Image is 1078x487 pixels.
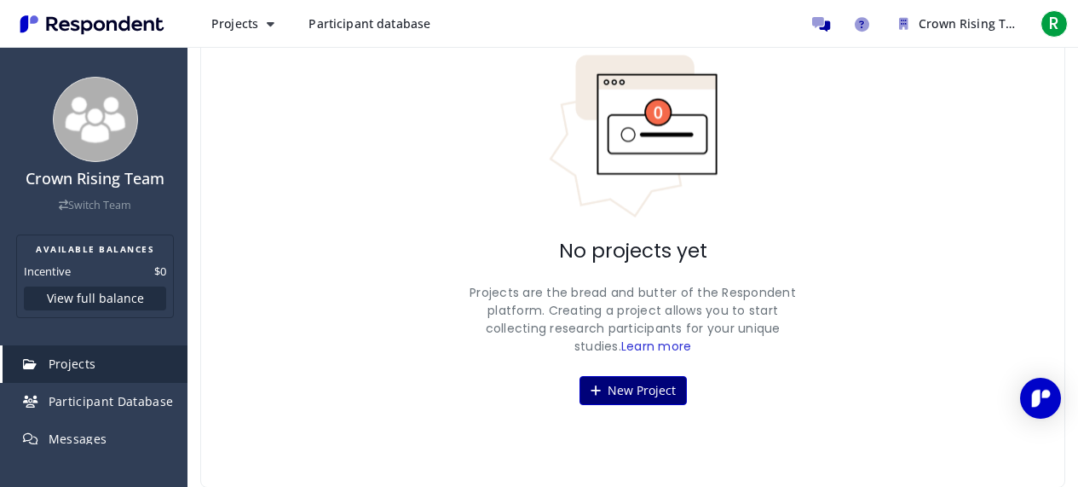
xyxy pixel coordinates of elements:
span: R [1041,10,1068,38]
span: Projects [49,356,96,372]
span: Projects [211,15,258,32]
img: No projects indicator [548,54,718,219]
span: Messages [49,431,107,447]
section: Balance summary [16,235,174,318]
a: Help and support [845,7,879,41]
h4: Crown Rising Team [11,171,179,188]
div: Open Intercom Messenger [1020,378,1061,419]
h2: AVAILABLE BALANCES [24,242,166,256]
button: Crown Rising Team [885,9,1030,39]
dt: Incentive [24,263,71,280]
span: Participant database [308,15,430,32]
a: Message participants [804,7,838,41]
button: New Project [579,376,687,405]
a: Participant database [295,9,444,39]
img: Respondent [14,10,170,38]
span: Participant Database [49,393,174,409]
button: R [1037,9,1071,39]
a: Switch Team [59,198,131,212]
button: Projects [198,9,288,39]
span: Crown Rising Team [919,15,1030,32]
h2: No projects yet [559,240,707,264]
button: View full balance [24,287,166,310]
img: team_avatar_256.png [53,77,138,162]
a: Learn more [621,338,692,355]
p: Projects are the bread and butter of the Respondent platform. Creating a project allows you to st... [463,284,804,356]
dd: $0 [154,263,166,280]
